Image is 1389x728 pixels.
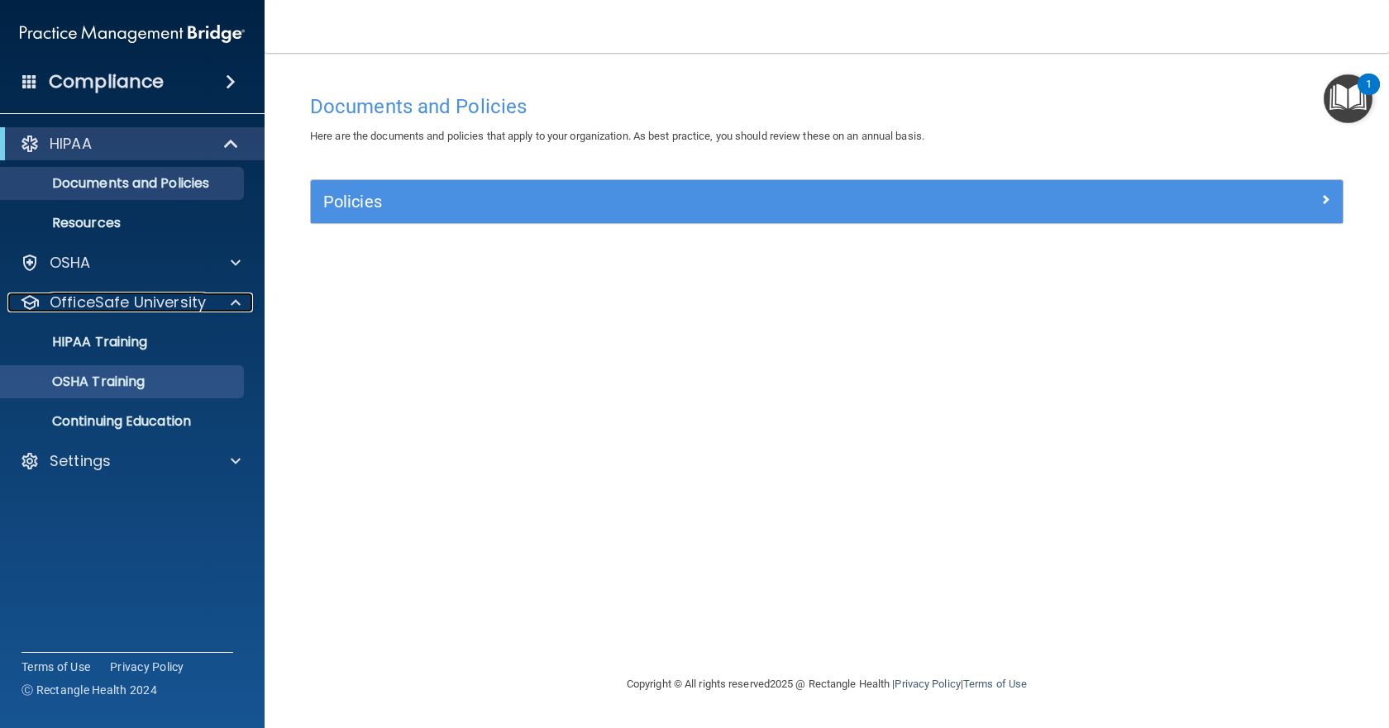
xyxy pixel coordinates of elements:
[310,96,1344,117] h4: Documents and Policies
[963,678,1027,690] a: Terms of Use
[11,374,145,390] p: OSHA Training
[11,175,236,192] p: Documents and Policies
[50,293,206,312] p: OfficeSafe University
[50,134,92,154] p: HIPAA
[110,659,184,675] a: Privacy Policy
[323,188,1330,215] a: Policies
[21,659,90,675] a: Terms of Use
[20,451,241,471] a: Settings
[20,293,241,312] a: OfficeSafe University
[1366,84,1372,106] div: 1
[11,334,147,350] p: HIPAA Training
[50,451,111,471] p: Settings
[11,413,236,430] p: Continuing Education
[310,130,924,142] span: Here are the documents and policies that apply to your organization. As best practice, you should...
[49,70,164,93] h4: Compliance
[20,134,240,154] a: HIPAA
[323,193,1072,211] h5: Policies
[20,17,245,50] img: PMB logo
[525,658,1129,711] div: Copyright © All rights reserved 2025 @ Rectangle Health | |
[1324,74,1372,123] button: Open Resource Center, 1 new notification
[895,678,960,690] a: Privacy Policy
[20,253,241,273] a: OSHA
[50,253,91,273] p: OSHA
[21,682,157,698] span: Ⓒ Rectangle Health 2024
[11,215,236,231] p: Resources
